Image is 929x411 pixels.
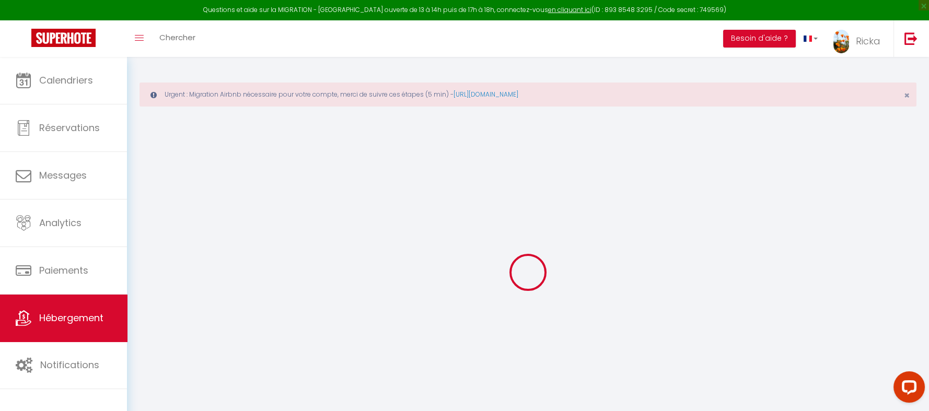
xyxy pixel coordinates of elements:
[39,311,103,324] span: Hébergement
[723,30,796,48] button: Besoin d'aide ?
[833,30,849,53] img: ...
[39,121,100,134] span: Réservations
[904,89,910,102] span: ×
[39,264,88,277] span: Paiements
[904,91,910,100] button: Close
[152,20,203,57] a: Chercher
[39,216,82,229] span: Analytics
[39,74,93,87] span: Calendriers
[140,83,916,107] div: Urgent : Migration Airbnb nécessaire pour votre compte, merci de suivre ces étapes (5 min) -
[548,5,591,14] a: en cliquant ici
[885,367,929,411] iframe: LiveChat chat widget
[826,20,893,57] a: ... Ricka
[39,169,87,182] span: Messages
[454,90,518,99] a: [URL][DOMAIN_NAME]
[31,29,96,47] img: Super Booking
[159,32,195,43] span: Chercher
[904,32,918,45] img: logout
[856,34,880,48] span: Ricka
[40,358,99,371] span: Notifications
